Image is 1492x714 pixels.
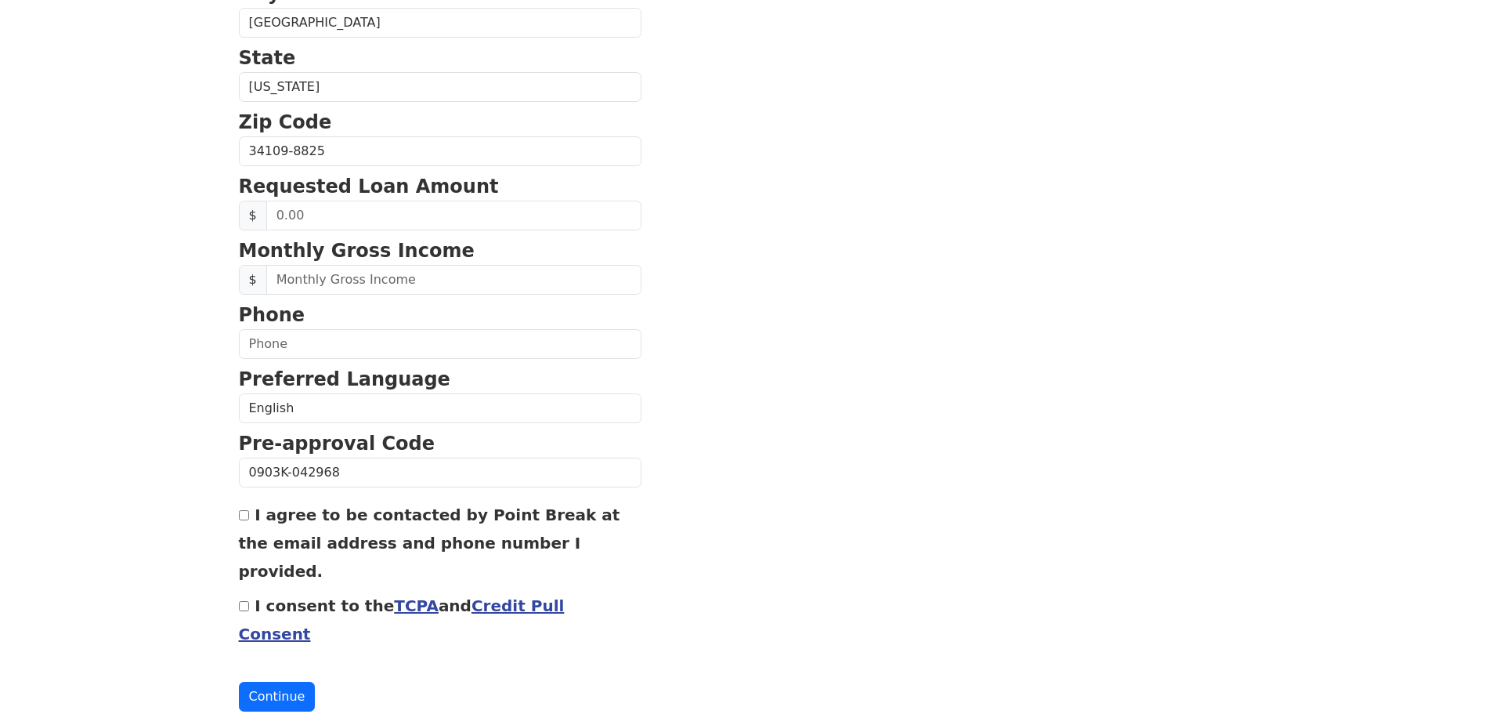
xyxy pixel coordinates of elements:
[394,596,439,615] a: TCPA
[239,368,450,390] strong: Preferred Language
[239,458,641,487] input: Pre-approval Code
[239,201,267,230] span: $
[239,136,641,166] input: Zip Code
[239,111,332,133] strong: Zip Code
[239,47,296,69] strong: State
[239,304,305,326] strong: Phone
[239,8,641,38] input: City
[239,265,267,295] span: $
[266,265,641,295] input: Monthly Gross Income
[266,201,641,230] input: 0.00
[239,176,499,198] strong: Requested Loan Amount
[239,329,641,359] input: Phone
[239,682,316,712] button: Continue
[239,433,435,455] strong: Pre-approval Code
[239,506,620,581] label: I agree to be contacted by Point Break at the email address and phone number I provided.
[239,237,641,265] p: Monthly Gross Income
[239,596,565,643] label: I consent to the and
